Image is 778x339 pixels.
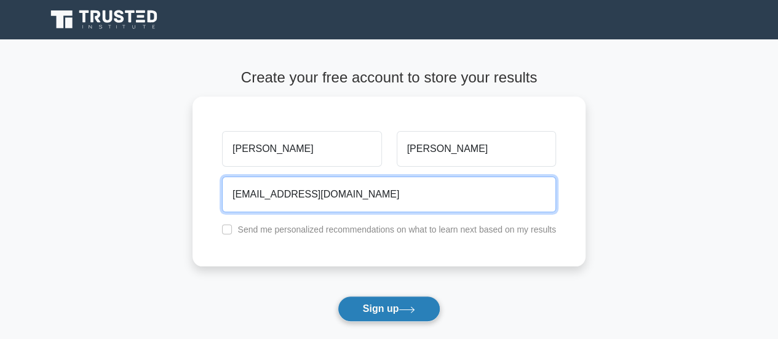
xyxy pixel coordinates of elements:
[338,296,441,322] button: Sign up
[222,177,556,212] input: Email
[397,131,556,167] input: Last name
[193,69,585,87] h4: Create your free account to store your results
[237,225,556,234] label: Send me personalized recommendations on what to learn next based on my results
[222,131,381,167] input: First name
